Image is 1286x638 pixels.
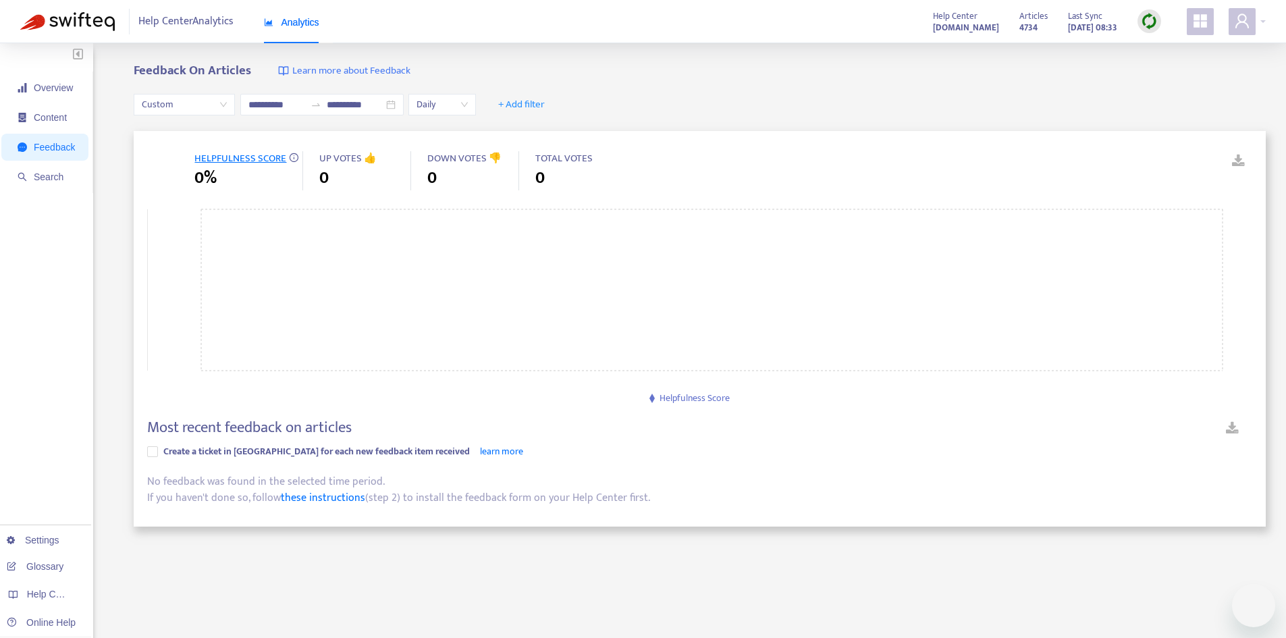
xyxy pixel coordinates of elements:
span: appstore [1192,13,1208,29]
a: these instructions [281,489,365,507]
span: message [18,142,27,152]
span: Articles [1019,9,1048,24]
span: Help Centers [27,589,82,600]
span: Learn more about Feedback [292,63,410,79]
a: [DOMAIN_NAME] [933,20,999,35]
img: image-link [278,65,289,76]
span: container [18,113,27,122]
a: learn more [480,444,523,459]
span: search [18,172,27,182]
strong: [DATE] 08:33 [1068,20,1117,35]
span: Help Center [933,9,977,24]
span: to [311,99,321,110]
span: Overview [34,82,73,93]
span: user [1234,13,1250,29]
span: Analytics [264,17,319,28]
span: + Add filter [498,97,545,113]
span: Search [34,171,63,182]
span: Help Center Analytics [138,9,234,34]
div: No feedback was found in the selected time period. [147,474,1252,490]
span: UP VOTES 👍 [319,150,377,167]
div: If you haven't done so, follow (step 2) to install the feedback form on your Help Center first. [147,490,1252,506]
b: Feedback On Articles [134,60,251,81]
span: Create a ticket in [GEOGRAPHIC_DATA] for each new feedback item received [163,444,470,459]
a: Online Help [7,617,76,628]
span: Daily [417,95,468,115]
button: + Add filter [488,94,555,115]
span: Last Sync [1068,9,1102,24]
img: Swifteq [20,12,115,31]
iframe: Button to launch messaging window [1232,584,1275,627]
span: Content [34,112,67,123]
span: Custom [142,95,227,115]
span: HELPFULNESS SCORE [194,150,286,167]
span: DOWN VOTES 👎 [427,150,502,167]
a: Settings [7,535,59,546]
span: signal [18,83,27,92]
a: Glossary [7,561,63,572]
span: TOTAL VOTES [535,150,593,167]
img: sync.dc5367851b00ba804db3.png [1141,13,1158,30]
span: area-chart [264,18,273,27]
a: Learn more about Feedback [278,63,410,79]
span: swap-right [311,99,321,110]
span: 0 [319,166,329,190]
span: 0 [535,166,545,190]
h4: Most recent feedback on articles [147,419,352,437]
span: Helpfulness Score [660,390,730,406]
span: 0% [194,166,217,190]
strong: 4734 [1019,20,1038,35]
span: Feedback [34,142,75,153]
span: 0 [427,166,437,190]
